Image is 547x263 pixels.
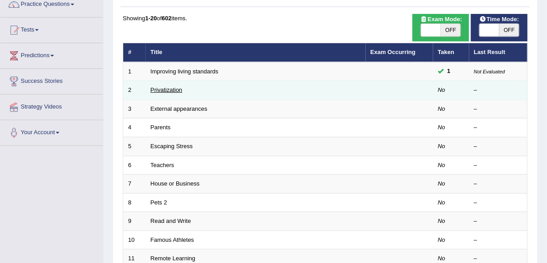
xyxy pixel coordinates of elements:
div: – [474,180,523,188]
td: 4 [123,118,146,137]
div: – [474,86,523,95]
span: You can still take this question [444,67,454,76]
div: Show exams occurring in exams [412,14,469,41]
td: 6 [123,156,146,175]
span: Exam Mode: [417,15,466,24]
b: 602 [162,15,172,22]
em: No [438,180,446,187]
th: # [123,43,146,62]
em: No [438,143,446,150]
em: No [438,218,446,224]
em: No [438,199,446,206]
a: Strategy Videos [0,95,103,117]
a: Exam Occurring [371,49,416,55]
a: Improving living standards [151,68,219,75]
div: – [474,123,523,132]
a: Escaping Stress [151,143,193,150]
a: Teachers [151,162,175,168]
span: OFF [499,24,519,36]
a: Famous Athletes [151,236,194,243]
a: Pets 2 [151,199,167,206]
th: Title [146,43,366,62]
a: Your Account [0,120,103,143]
span: OFF [441,24,461,36]
em: No [438,236,446,243]
div: – [474,254,523,263]
td: 8 [123,193,146,212]
a: Read and Write [151,218,191,224]
div: – [474,236,523,245]
em: No [438,162,446,168]
span: Time Mode: [476,15,523,24]
th: Last Result [469,43,528,62]
a: Remote Learning [151,255,196,262]
a: Predictions [0,43,103,66]
th: Taken [433,43,469,62]
td: 3 [123,100,146,118]
a: House or Business [151,180,200,187]
td: 10 [123,231,146,249]
a: Parents [151,124,171,131]
td: 7 [123,175,146,194]
td: 5 [123,137,146,156]
div: – [474,161,523,170]
td: 9 [123,212,146,231]
div: – [474,217,523,226]
a: Tests [0,18,103,40]
em: No [438,124,446,131]
a: External appearances [151,105,207,112]
div: – [474,199,523,207]
div: – [474,105,523,113]
b: 1-20 [145,15,157,22]
em: No [438,86,446,93]
em: No [438,255,446,262]
td: 1 [123,62,146,81]
td: 2 [123,81,146,100]
a: Privatization [151,86,183,93]
div: – [474,142,523,151]
div: Showing of items. [123,14,528,23]
a: Success Stories [0,69,103,91]
small: Not Evaluated [474,69,505,74]
em: No [438,105,446,112]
